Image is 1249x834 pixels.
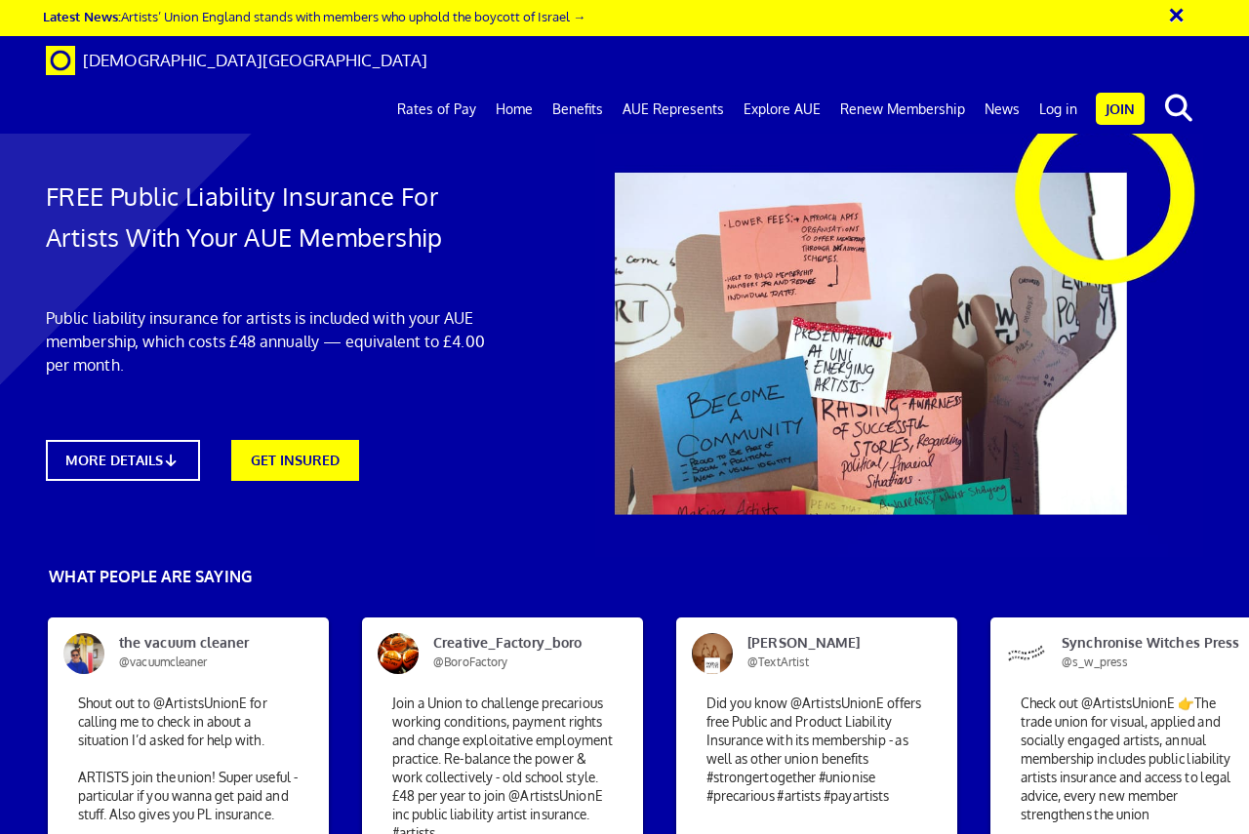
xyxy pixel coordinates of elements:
[486,85,543,134] a: Home
[419,633,606,672] span: Creative_Factory_boro
[43,8,585,24] a: Latest News:Artists’ Union England stands with members who uphold the boycott of Israel →
[734,85,830,134] a: Explore AUE
[543,85,613,134] a: Benefits
[1096,93,1145,125] a: Join
[1148,88,1208,129] button: search
[747,655,809,669] span: @TextArtist
[104,633,292,672] span: the vacuum cleaner
[43,8,121,24] strong: Latest News:
[433,655,507,669] span: @BoroFactory
[975,85,1029,134] a: News
[830,85,975,134] a: Renew Membership
[83,50,427,70] span: [DEMOGRAPHIC_DATA][GEOGRAPHIC_DATA]
[387,85,486,134] a: Rates of Pay
[46,306,511,377] p: Public liability insurance for artists is included with your AUE membership, which costs £48 annu...
[1062,655,1128,669] span: @s_w_press
[119,655,207,669] span: @vacuumcleaner
[613,85,734,134] a: AUE Represents
[231,440,359,481] a: GET INSURED
[733,633,920,672] span: [PERSON_NAME]
[46,440,200,481] a: MORE DETAILS
[46,176,511,258] h1: FREE Public Liability Insurance For Artists With Your AUE Membership
[1029,85,1087,134] a: Log in
[31,36,442,85] a: Brand [DEMOGRAPHIC_DATA][GEOGRAPHIC_DATA]
[1047,633,1234,672] span: Synchronise Witches Press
